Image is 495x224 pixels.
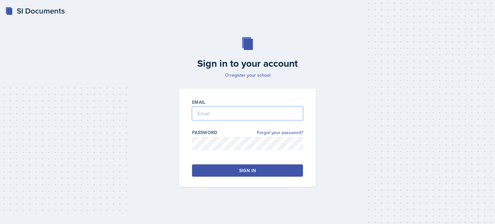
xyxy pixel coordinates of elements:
[257,129,303,136] a: Forgot your password?
[5,5,65,17] a: SI Documents
[192,164,303,177] button: Sign in
[230,72,270,78] a: register your school
[192,99,206,105] label: Email
[192,107,303,120] input: Email
[192,129,218,136] label: Password
[175,72,320,78] p: Or
[239,167,256,174] div: Sign in
[175,58,320,69] h2: Sign in to your account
